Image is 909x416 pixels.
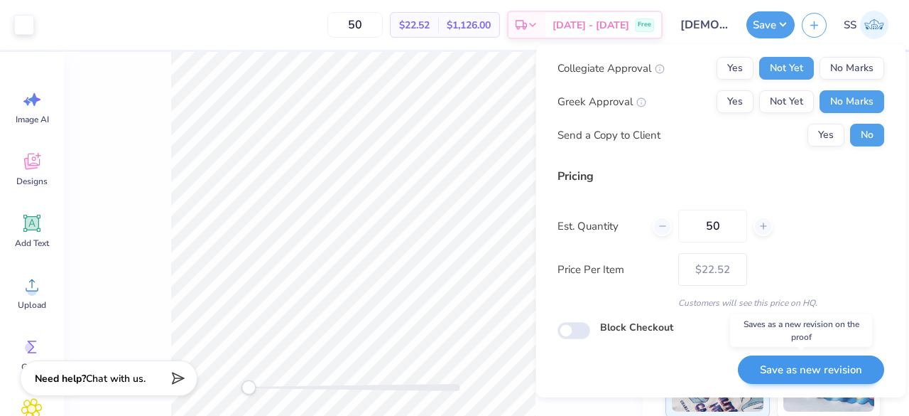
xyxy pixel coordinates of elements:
button: Yes [717,90,753,113]
label: Price Per Item [557,262,668,278]
span: Chat with us. [86,372,146,385]
a: SS [837,11,895,39]
button: Yes [717,57,753,80]
button: No Marks [820,90,884,113]
div: Send a Copy to Client [557,127,660,144]
span: $22.52 [399,18,430,33]
span: SS [844,17,856,33]
input: – – [678,210,747,242]
span: Image AI [16,114,49,125]
strong: Need help? [35,372,86,385]
span: Free [638,20,651,30]
div: Pricing [557,168,884,185]
div: Saves as a new revision on the proof [730,314,872,347]
input: – – [327,12,383,38]
button: Save [746,11,795,38]
button: No Marks [820,57,884,80]
button: Yes [807,124,844,146]
input: Untitled Design [670,11,739,39]
div: Greek Approval [557,94,646,110]
span: Designs [16,176,48,187]
div: Accessibility label [241,380,256,395]
label: Est. Quantity [557,218,642,235]
span: Add Text [15,238,49,249]
div: Collegiate Approval [557,60,665,77]
div: Customers will see this price on HQ. [557,297,884,309]
button: No [850,124,884,146]
button: Not Yet [759,57,814,80]
button: Not Yet [759,90,814,113]
label: Block Checkout [600,320,673,335]
img: Sonia Seth [860,11,888,39]
span: $1,126.00 [447,18,491,33]
button: Save as new revision [738,356,884,385]
span: [DATE] - [DATE] [553,18,629,33]
span: Upload [18,299,46,311]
